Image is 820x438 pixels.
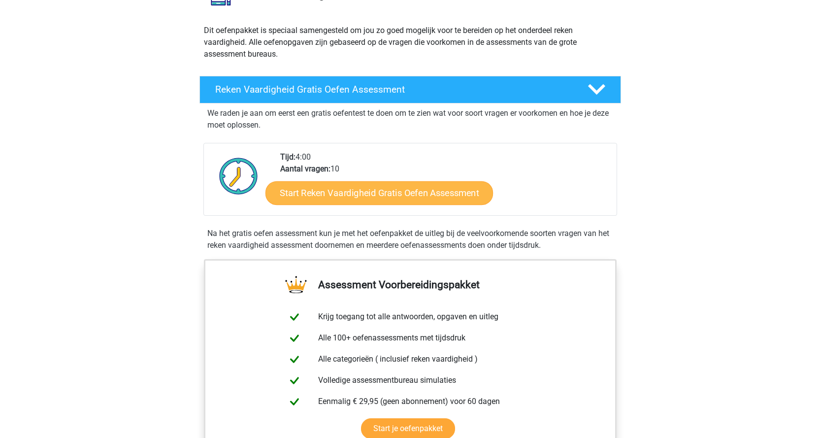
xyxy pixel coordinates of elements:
[204,25,617,60] p: Dit oefenpakket is speciaal samengesteld om jou zo goed mogelijk voor te bereiden op het onderdee...
[273,151,616,215] div: 4:00 10
[214,151,263,201] img: Klok
[196,76,625,103] a: Reken Vaardigheid Gratis Oefen Assessment
[280,164,330,173] b: Aantal vragen:
[265,181,493,204] a: Start Reken Vaardigheid Gratis Oefen Assessment
[280,152,295,162] b: Tijd:
[215,84,572,95] h4: Reken Vaardigheid Gratis Oefen Assessment
[203,228,617,251] div: Na het gratis oefen assessment kun je met het oefenpakket de uitleg bij de veelvoorkomende soorte...
[207,107,613,131] p: We raden je aan om eerst een gratis oefentest te doen om te zien wat voor soort vragen er voorkom...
